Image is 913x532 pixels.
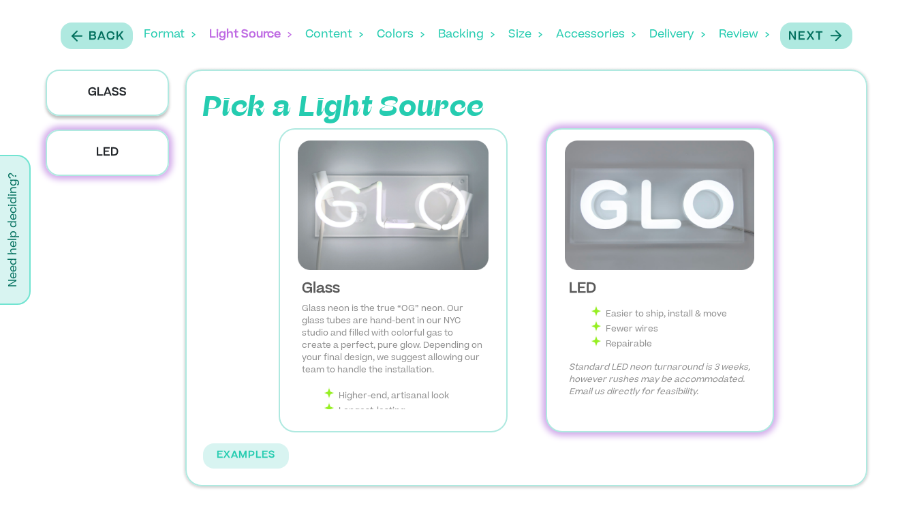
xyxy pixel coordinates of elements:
[508,14,542,56] div: Size
[302,303,484,376] p: Glass neon is the true “OG” neon. Our glass tubes are hand-bent in our NYC studio and filled with...
[845,467,913,532] iframe: Chat Widget
[569,364,750,396] em: Standard LED neon turnaround is 3 weeks, however rushes may be accommodated. Email us directly fo...
[324,402,484,417] li: Longest-lasting
[719,14,769,56] div: Review
[291,141,495,270] img: Glass
[203,87,519,128] p: Pick a Light Source
[649,14,705,56] div: Delivery
[591,336,752,351] li: Repairable
[377,14,424,56] div: Colors
[591,321,752,336] li: Fewer wires
[46,70,169,116] p: Glass
[61,23,133,49] button: Back
[780,23,852,49] button: Next
[46,130,169,176] p: LED
[324,387,484,402] li: Higher-end, artisanal look
[558,141,762,270] img: LED
[591,306,752,321] li: Easier to ship, install & move
[144,14,196,56] div: Format
[569,281,752,297] div: LED
[209,14,292,56] div: Light Source
[302,281,484,297] div: Glass
[788,29,824,45] p: Next
[89,29,125,45] p: Back
[438,14,495,56] div: Backing
[203,443,289,469] button: EXAMPLES
[305,14,363,56] div: Content
[556,14,636,56] div: Accessories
